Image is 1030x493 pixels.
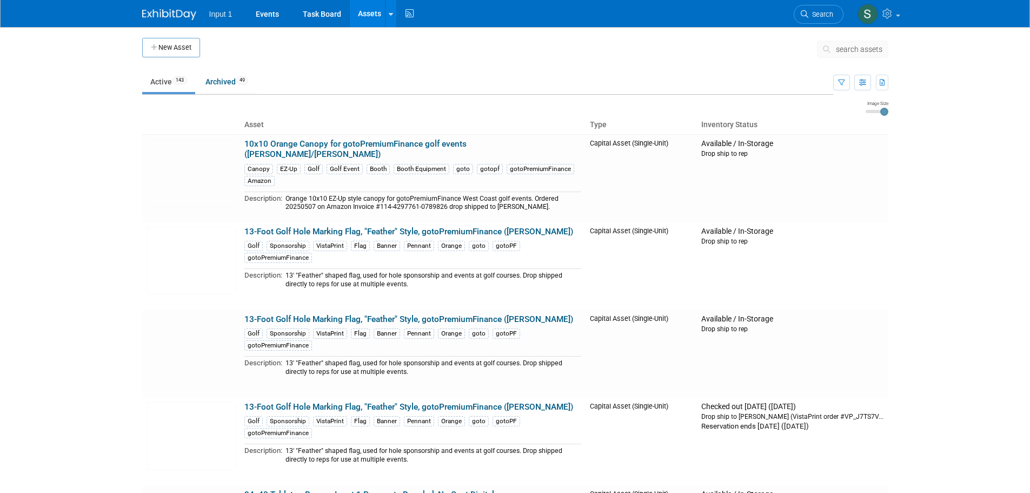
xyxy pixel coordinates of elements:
[244,176,275,186] div: Amazon
[469,328,489,339] div: goto
[404,328,434,339] div: Pennant
[244,402,573,412] a: 13-Foot Golf Hole Marking Flag, "Feather" Style, gotoPremiumFinance ([PERSON_NAME])
[244,357,282,377] td: Description:
[404,416,434,426] div: Pennant
[244,340,312,351] div: gotoPremiumFinance
[267,416,309,426] div: Sponsorship
[493,328,520,339] div: gotoPF
[313,328,347,339] div: VistaPrint
[209,10,232,18] span: Input 1
[817,41,888,58] button: search assets
[469,416,489,426] div: goto
[267,241,309,251] div: Sponsorship
[586,222,697,310] td: Capital Asset (Single-Unit)
[267,328,309,339] div: Sponsorship
[701,324,883,333] div: Drop ship to rep
[394,164,449,174] div: Booth Equipment
[285,195,582,212] div: Orange 10x10 EZ-Up style canopy for gotoPremiumFinance West Coast golf events. Ordered 20250507 o...
[374,241,400,251] div: Banner
[285,359,582,376] div: 13' "Feather" shaped flag, used for hole sponsorship and events at golf courses. Drop shipped dir...
[701,227,883,236] div: Available / In-Storage
[836,45,882,54] span: search assets
[327,164,363,174] div: Golf Event
[285,272,582,288] div: 13' "Feather" shaped flag, used for hole sponsorship and events at golf courses. Drop shipped dir...
[493,416,520,426] div: gotoPF
[701,402,883,412] div: Checked out [DATE] ([DATE])
[351,241,370,251] div: Flag
[367,164,390,174] div: Booth
[244,253,312,263] div: gotoPremiumFinance
[244,428,312,438] div: gotoPremiumFinance
[469,241,489,251] div: goto
[808,10,833,18] span: Search
[404,241,434,251] div: Pennant
[858,4,878,24] img: Susan Stout
[236,76,248,84] span: 49
[701,149,883,158] div: Drop ship to rep
[507,164,574,174] div: gotoPremiumFinance
[244,269,282,290] td: Description:
[438,416,465,426] div: Orange
[794,5,843,24] a: Search
[477,164,503,174] div: gotopf
[244,241,263,251] div: Golf
[586,116,697,134] th: Type
[240,116,586,134] th: Asset
[351,416,370,426] div: Flag
[304,164,323,174] div: Golf
[277,164,301,174] div: EZ-Up
[285,447,582,464] div: 13' "Feather" shaped flag, used for hole sponsorship and events at golf courses. Drop shipped dir...
[313,416,347,426] div: VistaPrint
[493,241,520,251] div: gotoPF
[351,328,370,339] div: Flag
[701,139,883,149] div: Available / In-Storage
[701,236,883,246] div: Drop ship to rep
[586,398,697,485] td: Capital Asset (Single-Unit)
[701,421,883,431] div: Reservation ends [DATE] ([DATE])
[244,314,573,324] a: 13-Foot Golf Hole Marking Flag, "Feather" Style, gotoPremiumFinance ([PERSON_NAME])
[438,241,465,251] div: Orange
[438,328,465,339] div: Orange
[197,71,256,92] a: Archived49
[374,328,400,339] div: Banner
[313,241,347,251] div: VistaPrint
[142,9,196,20] img: ExhibitDay
[142,38,200,57] button: New Asset
[586,310,697,398] td: Capital Asset (Single-Unit)
[244,227,573,236] a: 13-Foot Golf Hole Marking Flag, "Feather" Style, gotoPremiumFinance ([PERSON_NAME])
[244,444,282,465] td: Description:
[374,416,400,426] div: Banner
[244,328,263,339] div: Golf
[244,192,282,212] td: Description:
[244,139,467,160] a: 10x10 Orange Canopy for gotoPremiumFinance golf events ([PERSON_NAME]/[PERSON_NAME])
[244,164,273,174] div: Canopy
[866,100,888,107] div: Image Size
[586,134,697,222] td: Capital Asset (Single-Unit)
[142,71,195,92] a: Active143
[453,164,473,174] div: goto
[701,314,883,324] div: Available / In-Storage
[172,76,187,84] span: 143
[244,416,263,426] div: Golf
[701,412,883,421] div: Drop ship to [PERSON_NAME] (VistaPrint order #VP_J7TS7V...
